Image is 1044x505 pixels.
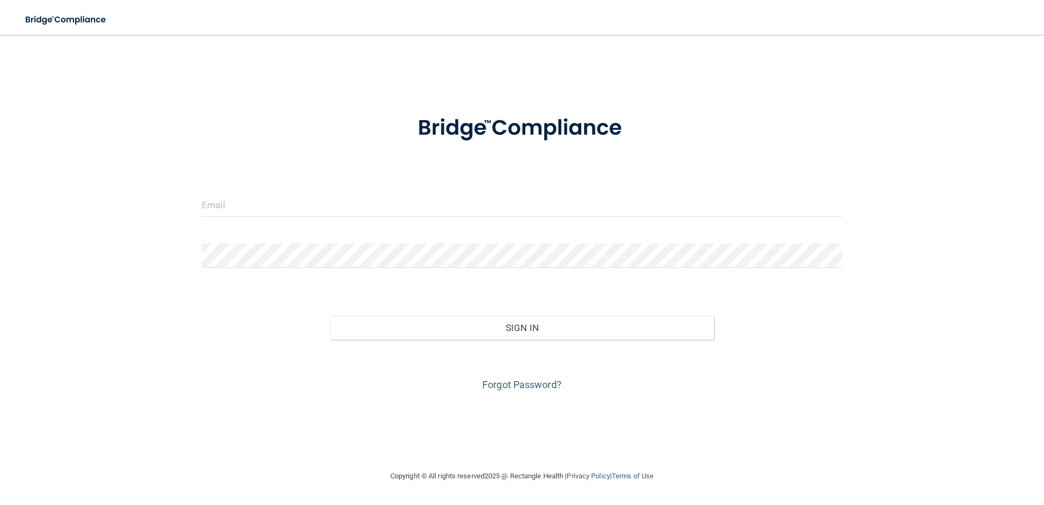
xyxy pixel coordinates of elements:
[324,459,720,494] div: Copyright © All rights reserved 2025 @ Rectangle Health | |
[395,100,649,157] img: bridge_compliance_login_screen.278c3ca4.svg
[16,9,116,31] img: bridge_compliance_login_screen.278c3ca4.svg
[330,316,714,340] button: Sign In
[612,472,654,480] a: Terms of Use
[482,379,562,390] a: Forgot Password?
[567,472,610,480] a: Privacy Policy
[202,192,842,217] input: Email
